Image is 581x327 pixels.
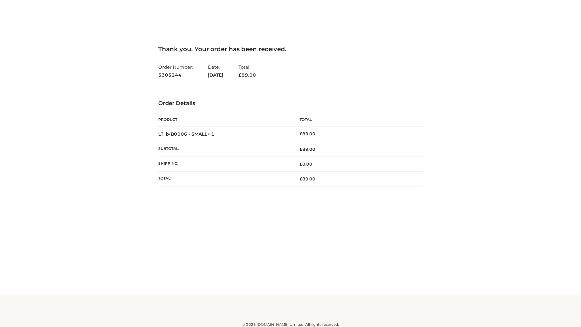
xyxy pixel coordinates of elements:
[158,131,215,137] strong: LT_b-B0006 - SMALL
[238,72,241,78] span: £
[158,157,290,172] th: Shipping:
[238,62,256,80] li: Total:
[300,131,302,137] span: £
[158,142,290,157] th: Subtotal:
[158,113,290,127] th: Product
[158,45,423,53] h3: Thank you. Your order has been received.
[300,161,312,167] bdi: 0.00
[300,131,315,137] bdi: 89.00
[158,100,423,107] h3: Order Details
[208,71,223,79] strong: [DATE]
[208,62,223,80] li: Date:
[300,161,302,167] span: £
[290,113,423,127] th: Total
[300,176,315,182] span: 89.00
[238,72,256,78] span: 89.00
[300,147,315,152] span: 89.00
[158,172,290,187] th: Total:
[158,71,193,79] strong: 5305244
[158,62,193,80] li: Order Number:
[207,131,215,137] strong: × 1
[300,176,302,182] span: £
[300,147,302,152] span: £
